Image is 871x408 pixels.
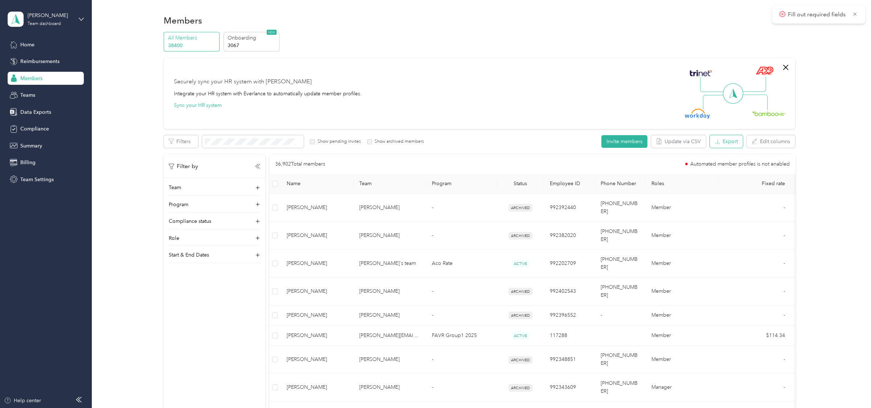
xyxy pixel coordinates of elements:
th: Name [281,174,353,194]
span: Members [20,75,42,82]
p: Role [169,234,179,242]
td: Member [646,250,718,278]
td: 992382020 [544,222,595,250]
span: [PHONE_NUMBER] [601,352,638,366]
td: - [718,305,791,325]
td: Jodi Taff [281,278,353,305]
p: Start & End Dates [169,251,209,259]
td: Member [646,278,718,305]
img: BambooHR [752,111,785,116]
span: Name [287,180,348,187]
span: [PERSON_NAME] [287,232,348,240]
span: [PERSON_NAME] [287,287,348,295]
td: Scott Locey [281,250,353,278]
p: Compliance status [169,217,211,225]
span: ACTIVE [511,332,529,340]
img: ADP [756,66,773,75]
img: Trinet [688,68,713,78]
span: ARCHIVED [508,232,532,240]
span: ARCHIVED [508,312,532,319]
span: [PERSON_NAME] [287,332,348,340]
td: Martin Gomez [281,374,353,401]
td: Velma Lynch Brown [281,194,353,222]
th: Annual business miles [791,174,863,194]
span: - [601,312,602,318]
p: 38400 [168,42,217,49]
span: ARCHIVED [508,204,532,212]
span: [PHONE_NUMBER] [601,256,638,270]
td: FAVR Group1 2025 [426,325,497,346]
td: Member [646,222,718,250]
img: Line Left Down [703,95,728,109]
span: [PHONE_NUMBER] [601,200,638,215]
span: Home [20,41,34,49]
p: Program [169,201,188,208]
td: $114.34 [718,325,791,346]
span: ARCHIVED [508,356,532,364]
td: Member [646,346,718,374]
td: - [718,346,791,374]
td: Theresa Houston [281,222,353,250]
td: 992396552 [544,305,595,325]
td: 992343609 [544,374,595,401]
td: Acosta [353,222,426,250]
div: Securely sync your HR system with [PERSON_NAME] [174,78,312,86]
span: Summary [20,142,42,150]
td: ted.ritchie@crossmark.com [353,325,426,346]
td: Acosta [353,278,426,305]
td: Member [646,194,718,222]
p: Filter by [169,162,198,171]
label: Show archived members [372,138,424,145]
img: Line Right Down [742,95,768,110]
td: Manager [646,374,718,401]
td: - [718,250,791,278]
p: 3067 [228,42,277,49]
td: 992402543 [544,278,595,305]
p: Onboarding [228,34,277,42]
p: All Members [168,34,217,42]
td: Acosta [353,374,426,401]
th: Fixed rate [718,174,791,194]
td: Member [646,325,718,346]
span: [PERSON_NAME] [287,259,348,267]
label: Show pending invites [315,138,361,145]
span: Teams [20,91,35,99]
td: 992202709 [544,250,595,278]
span: Billing [20,159,36,166]
td: Member [646,305,718,325]
button: Sync your HR system [174,101,222,109]
span: Compliance [20,125,49,133]
div: Integrate your HR system with Everlance to automatically update member profiles. [174,90,361,97]
iframe: Everlance-gr Chat Button Frame [830,367,871,408]
span: [PHONE_NUMBER] [601,284,638,298]
span: ACTIVE [511,260,529,267]
td: 117288 [544,325,595,346]
span: NEW [267,30,277,35]
span: [PERSON_NAME] [287,383,348,391]
span: [PHONE_NUMBER] [601,228,638,242]
td: 992348851 [544,346,595,374]
button: Edit columns [747,135,795,148]
th: Status [497,174,544,194]
td: John Greer II's team [353,250,426,278]
p: Team [169,184,181,191]
td: Acosta [353,346,426,374]
td: Acosta [353,194,426,222]
button: Invite members [601,135,647,148]
td: - [718,374,791,401]
span: ARCHIVED [508,288,532,295]
button: Filters [164,135,198,148]
span: [PHONE_NUMBER] [601,380,638,394]
img: Line Right Up [741,77,766,92]
button: Export [710,135,743,148]
div: Help center [4,397,41,404]
td: - [426,346,497,374]
span: [PERSON_NAME] [287,204,348,212]
h1: Members [164,17,202,24]
img: Line Left Up [700,77,725,92]
img: Workday [685,109,710,119]
td: - [426,194,497,222]
button: Update via CSV [651,135,706,148]
td: Nancy A. White [281,325,353,346]
td: - [426,222,497,250]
